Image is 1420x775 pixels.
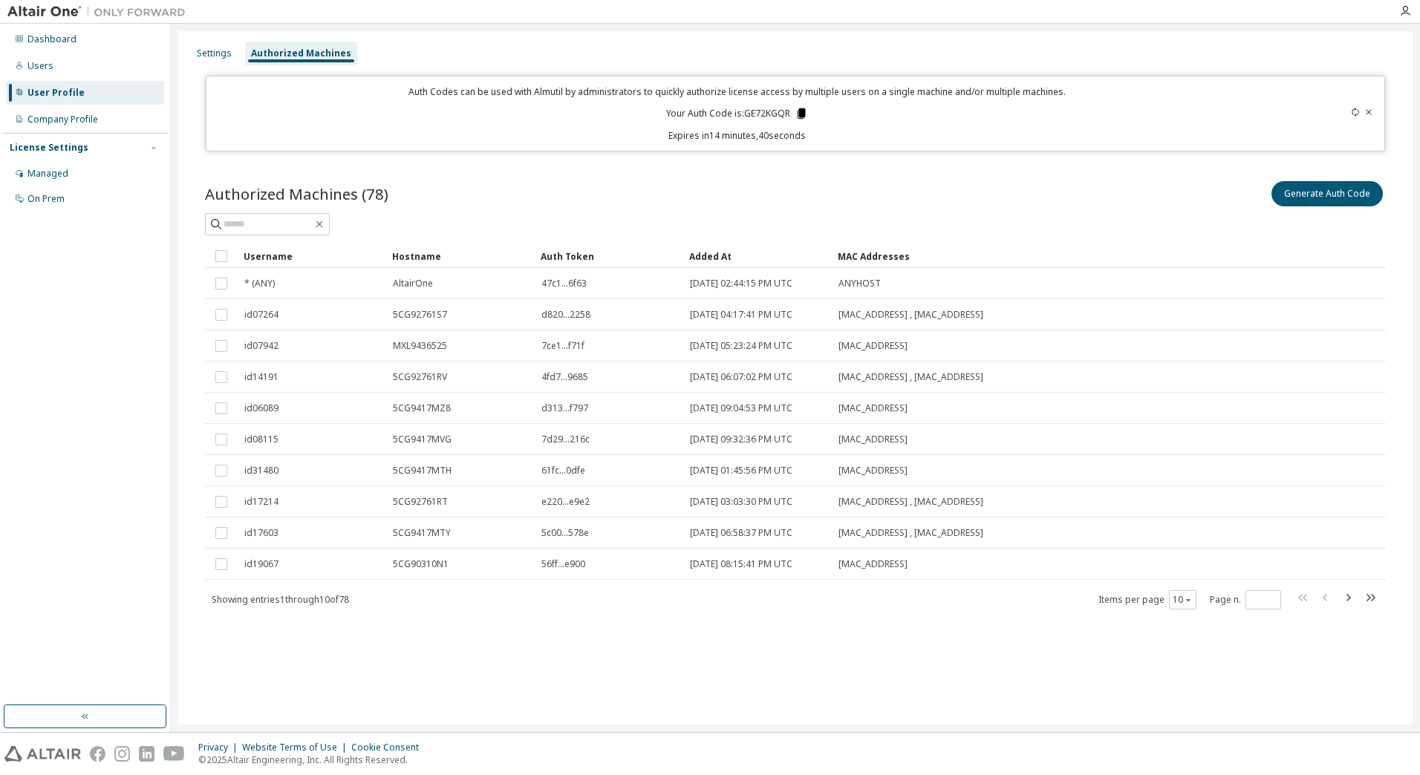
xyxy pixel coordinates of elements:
[244,558,279,570] span: id19067
[541,496,590,508] span: e220...e9e2
[838,309,983,321] span: [MAC_ADDRESS] , [MAC_ADDRESS]
[242,742,351,753] div: Website Terms of Use
[393,465,452,477] span: 5CG9417MTH
[244,244,380,268] div: Username
[690,340,792,352] span: [DATE] 05:23:24 PM UTC
[541,244,677,268] div: Auth Token
[1271,181,1383,206] button: Generate Auth Code
[690,434,792,445] span: [DATE] 09:32:36 PM UTC
[393,309,447,321] span: 5CG92761S7
[838,402,908,414] span: [MAC_ADDRESS]
[838,434,908,445] span: [MAC_ADDRESS]
[27,168,68,180] div: Managed
[114,746,130,762] img: instagram.svg
[690,278,792,290] span: [DATE] 02:44:15 PM UTC
[838,527,983,539] span: [MAC_ADDRESS] , [MAC_ADDRESS]
[541,527,589,539] span: 5c00...578e
[244,278,275,290] span: * (ANY)
[838,244,1230,268] div: MAC Addresses
[838,465,908,477] span: [MAC_ADDRESS]
[690,527,792,539] span: [DATE] 06:58:37 PM UTC
[541,558,585,570] span: 56ff...e900
[7,4,193,19] img: Altair One
[838,340,908,352] span: [MAC_ADDRESS]
[393,340,447,352] span: MXL9436525
[393,434,452,445] span: 5CG9417MVG
[244,309,279,321] span: id07264
[244,434,279,445] span: id08115
[393,527,451,539] span: 5CG9417MTY
[690,465,792,477] span: [DATE] 01:45:56 PM UTC
[541,434,590,445] span: 7d29...216c
[838,278,881,290] span: ANYHOST
[1210,590,1281,609] span: Page n.
[212,593,349,606] span: Showing entries 1 through 10 of 78
[689,244,826,268] div: Added At
[244,371,279,383] span: id14191
[4,746,81,762] img: altair_logo.svg
[541,465,585,477] span: 61fc...0dfe
[393,496,448,508] span: 5CG92761RT
[139,746,154,762] img: linkedin.svg
[90,746,105,762] img: facebook.svg
[838,371,983,383] span: [MAC_ADDRESS] , [MAC_ADDRESS]
[251,48,351,59] div: Authorized Machines
[244,402,279,414] span: id06089
[690,402,792,414] span: [DATE] 09:04:53 PM UTC
[690,558,792,570] span: [DATE] 08:15:41 PM UTC
[541,402,588,414] span: d313...f797
[351,742,428,753] div: Cookie Consent
[666,107,808,120] p: Your Auth Code is: GE72KGQR
[27,33,76,45] div: Dashboard
[838,558,908,570] span: [MAC_ADDRESS]
[205,183,388,204] span: Authorized Machines (78)
[838,496,983,508] span: [MAC_ADDRESS] , [MAC_ADDRESS]
[1173,594,1193,606] button: 10
[27,193,65,205] div: On Prem
[690,496,792,508] span: [DATE] 03:03:30 PM UTC
[392,244,529,268] div: Hostname
[541,340,584,352] span: 7ce1...f71f
[393,371,447,383] span: 5CG92761RV
[244,496,279,508] span: id17214
[690,371,792,383] span: [DATE] 06:07:02 PM UTC
[690,309,792,321] span: [DATE] 04:17:41 PM UTC
[27,114,98,125] div: Company Profile
[541,309,590,321] span: d820...2258
[215,129,1260,142] p: Expires in 14 minutes, 40 seconds
[27,60,53,72] div: Users
[197,48,232,59] div: Settings
[244,465,279,477] span: id31480
[198,742,242,753] div: Privacy
[10,142,88,154] div: License Settings
[215,85,1260,98] p: Auth Codes can be used with Almutil by administrators to quickly authorize license access by mult...
[27,87,85,99] div: User Profile
[1098,590,1196,609] span: Items per page
[541,278,587,290] span: 47c1...6f63
[244,340,279,352] span: id07942
[198,753,428,766] p: © 2025 Altair Engineering, Inc. All Rights Reserved.
[393,558,449,570] span: 5CG90310N1
[393,402,451,414] span: 5CG9417MZ8
[541,371,588,383] span: 4fd7...9685
[244,527,279,539] span: id17603
[163,746,185,762] img: youtube.svg
[393,278,433,290] span: AltairOne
